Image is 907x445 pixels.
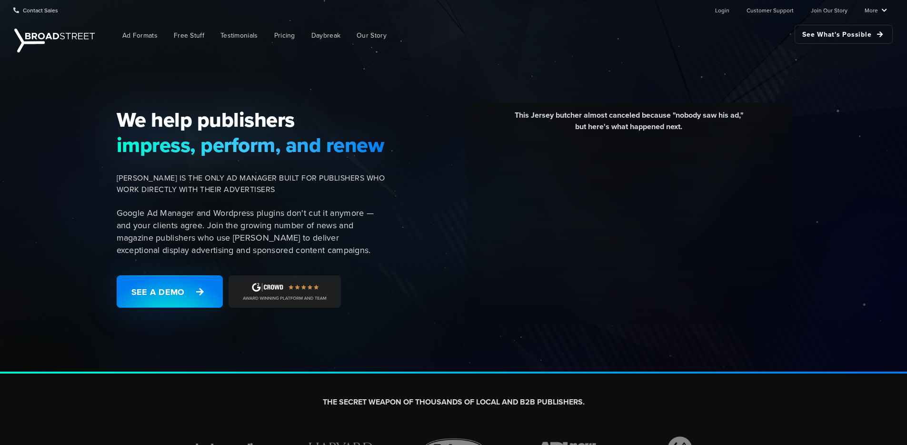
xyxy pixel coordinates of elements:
[167,25,211,46] a: Free Stuff
[811,0,847,20] a: Join Our Story
[304,25,348,46] a: Daybreak
[213,25,265,46] a: Testimonials
[349,25,394,46] a: Our Story
[474,110,784,140] div: This Jersey butcher almost canceled because "nobody saw his ad," but here's what happened next.
[115,25,165,46] a: Ad Formats
[267,25,302,46] a: Pricing
[14,29,95,52] img: Broadstreet | The Ad Manager for Small Publishers
[122,30,158,40] span: Ad Formats
[311,30,340,40] span: Daybreak
[117,132,385,157] span: impress, perform, and renew
[117,107,385,132] span: We help publishers
[117,207,385,256] p: Google Ad Manager and Wordpress plugins don't cut it anymore — and your clients agree. Join the g...
[865,0,887,20] a: More
[220,30,258,40] span: Testimonials
[117,275,223,308] a: See a Demo
[100,20,893,51] nav: Main
[474,140,784,314] iframe: YouTube video player
[795,25,893,44] a: See What's Possible
[117,172,385,195] span: [PERSON_NAME] IS THE ONLY AD MANAGER BUILT FOR PUBLISHERS WHO WORK DIRECTLY WITH THEIR ADVERTISERS
[715,0,729,20] a: Login
[274,30,295,40] span: Pricing
[174,30,204,40] span: Free Stuff
[357,30,387,40] span: Our Story
[13,0,58,20] a: Contact Sales
[188,397,719,407] h2: THE SECRET WEAPON OF THOUSANDS OF LOCAL AND B2B PUBLISHERS.
[747,0,794,20] a: Customer Support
